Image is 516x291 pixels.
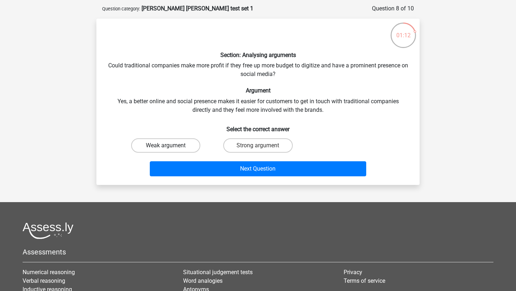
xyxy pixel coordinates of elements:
[102,6,140,11] small: Question category:
[344,269,362,276] a: Privacy
[223,138,292,153] label: Strong argument
[99,24,417,179] div: Could traditional companies make more profit if they free up more budget to digitize and have a p...
[23,277,65,284] a: Verbal reasoning
[108,120,408,133] h6: Select the correct answer
[150,161,367,176] button: Next Question
[183,269,253,276] a: Situational judgement tests
[183,277,223,284] a: Word analogies
[23,248,493,256] h5: Assessments
[131,138,200,153] label: Weak argument
[23,269,75,276] a: Numerical reasoning
[108,52,408,58] h6: Section: Analysing arguments
[390,22,417,40] div: 01:12
[142,5,253,12] strong: [PERSON_NAME] [PERSON_NAME] test set 1
[344,277,385,284] a: Terms of service
[372,4,414,13] div: Question 8 of 10
[108,87,408,94] h6: Argument
[23,222,73,239] img: Assessly logo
